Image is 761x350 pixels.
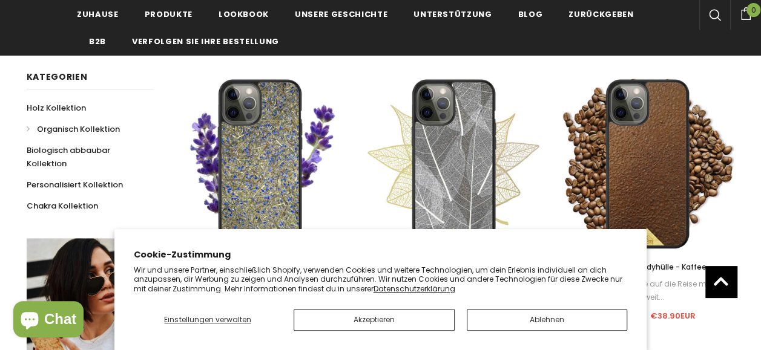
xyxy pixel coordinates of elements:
[10,301,87,340] inbox-online-store-chat: Onlineshop-Chat von Shopify
[27,71,88,83] span: Kategorien
[587,262,707,272] span: Organische Handyhülle - Kaffee
[134,248,628,261] h2: Cookie-Zustimmung
[374,284,455,294] a: Datenschutzerklärung
[730,5,761,20] a: 0
[37,123,120,135] span: Organisch Kollektion
[294,309,455,331] button: Akzeptieren
[518,8,542,20] span: Blog
[27,102,86,114] span: Holz Kollektion
[145,8,193,20] span: Produkte
[27,179,123,190] span: Personalisiert Kollektion
[27,174,123,195] a: Personalisiert Kollektion
[467,309,628,331] button: Ablehnen
[27,97,86,118] a: Holz Kollektion
[27,118,120,140] a: Organisch Kollektion
[164,314,251,325] span: Einstellungen verwalten
[413,8,492,20] span: Unterstützung
[650,310,696,322] span: €38.90EUR
[89,36,106,47] span: B2B
[27,195,98,216] a: Chakra Kollektion
[89,27,106,54] a: B2B
[27,200,98,212] span: Chakra Kollektion
[132,36,279,47] span: Verfolgen Sie Ihre Bestellung
[27,144,110,169] span: Biologisch abbaubar Kollektion
[746,3,760,17] span: 0
[132,27,279,54] a: Verfolgen Sie Ihre Bestellung
[568,8,633,20] span: Zurückgeben
[77,8,119,20] span: Zuhause
[295,8,387,20] span: Unsere Geschichte
[559,277,735,304] div: Nehmen Sie Ihre Sinne auf die Reise mit den weltweit...
[559,261,735,274] a: Organische Handyhülle - Kaffee
[219,8,269,20] span: Lookbook
[134,265,628,294] p: Wir und unsere Partner, einschließlich Shopify, verwenden Cookies und weitere Technologien, um de...
[134,309,282,331] button: Einstellungen verwalten
[27,140,140,174] a: Biologisch abbaubar Kollektion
